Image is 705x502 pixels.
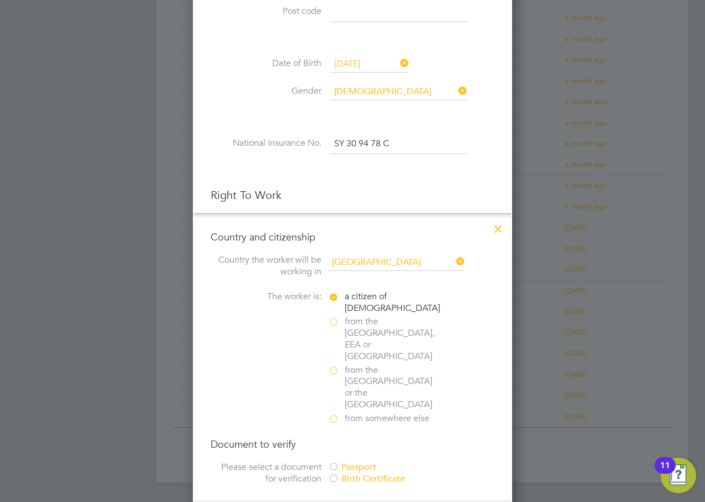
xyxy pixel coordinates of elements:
[211,188,494,202] h3: Right To Work
[211,137,321,149] label: National Insurance No.
[328,254,465,271] input: Search for...
[211,291,321,303] label: The worker is:
[211,438,494,450] h4: Document to verify
[345,291,440,314] span: a citizen of [DEMOGRAPHIC_DATA]
[211,58,321,69] label: Date of Birth
[330,84,467,100] input: Select one
[345,316,439,362] span: from the [GEOGRAPHIC_DATA], EEA or [GEOGRAPHIC_DATA]
[660,465,670,480] div: 11
[211,462,321,485] label: Please select a document for verification
[211,254,321,278] label: Country the worker will be working in
[345,413,430,424] span: from somewhere else
[211,85,321,97] label: Gender
[211,6,321,17] label: Post code
[330,56,409,73] input: Select one
[345,365,439,411] span: from the [GEOGRAPHIC_DATA] or the [GEOGRAPHIC_DATA]
[328,473,494,485] div: Birth Certificate
[661,458,696,493] button: Open Resource Center, 11 new notifications
[328,462,494,473] div: Passport
[211,230,494,243] h4: Country and citizenship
